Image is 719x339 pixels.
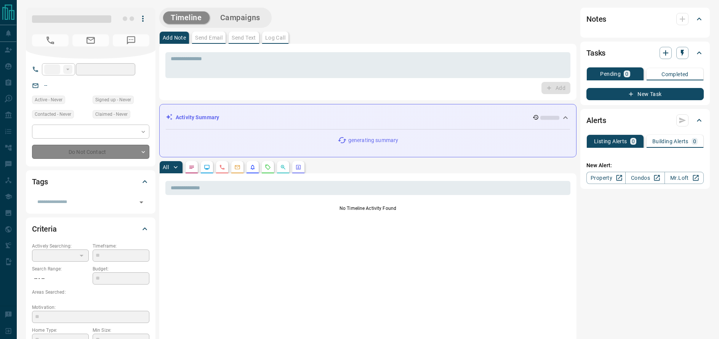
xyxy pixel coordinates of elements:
[586,13,606,25] h2: Notes
[586,47,605,59] h2: Tasks
[693,139,696,144] p: 0
[163,11,210,24] button: Timeline
[166,110,570,125] div: Activity Summary
[586,114,606,126] h2: Alerts
[35,96,62,104] span: Active - Never
[665,172,704,184] a: Mr.Loft
[586,172,626,184] a: Property
[625,172,665,184] a: Condos
[32,223,57,235] h2: Criteria
[93,327,149,334] p: Min Size:
[32,243,89,249] p: Actively Searching:
[93,265,149,272] p: Budget:
[32,304,149,311] p: Motivation:
[295,164,301,170] svg: Agent Actions
[586,111,704,130] div: Alerts
[32,176,48,188] h2: Tags
[32,327,89,334] p: Home Type:
[163,165,169,170] p: All
[32,34,69,46] span: No Number
[189,164,195,170] svg: Notes
[661,72,689,77] p: Completed
[44,82,47,88] a: --
[234,164,240,170] svg: Emails
[32,220,149,238] div: Criteria
[32,173,149,191] div: Tags
[32,145,149,159] div: Do Not Contact
[95,96,131,104] span: Signed up - Never
[176,114,219,122] p: Activity Summary
[250,164,256,170] svg: Listing Alerts
[93,243,149,249] p: Timeframe:
[165,205,570,212] p: No Timeline Activity Found
[594,139,627,144] p: Listing Alerts
[163,35,186,40] p: Add Note
[136,197,147,208] button: Open
[632,139,635,144] p: 0
[600,71,621,77] p: Pending
[32,265,89,272] p: Search Range:
[586,44,704,62] div: Tasks
[32,289,149,296] p: Areas Searched:
[35,110,71,118] span: Contacted - Never
[586,88,704,100] button: New Task
[652,139,689,144] p: Building Alerts
[219,164,225,170] svg: Calls
[586,162,704,169] p: New Alert:
[95,110,128,118] span: Claimed - Never
[32,272,89,285] p: -- - --
[625,71,628,77] p: 0
[113,34,149,46] span: No Number
[348,136,398,144] p: generating summary
[72,34,109,46] span: No Email
[204,164,210,170] svg: Lead Browsing Activity
[265,164,271,170] svg: Requests
[280,164,286,170] svg: Opportunities
[213,11,268,24] button: Campaigns
[586,10,704,28] div: Notes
